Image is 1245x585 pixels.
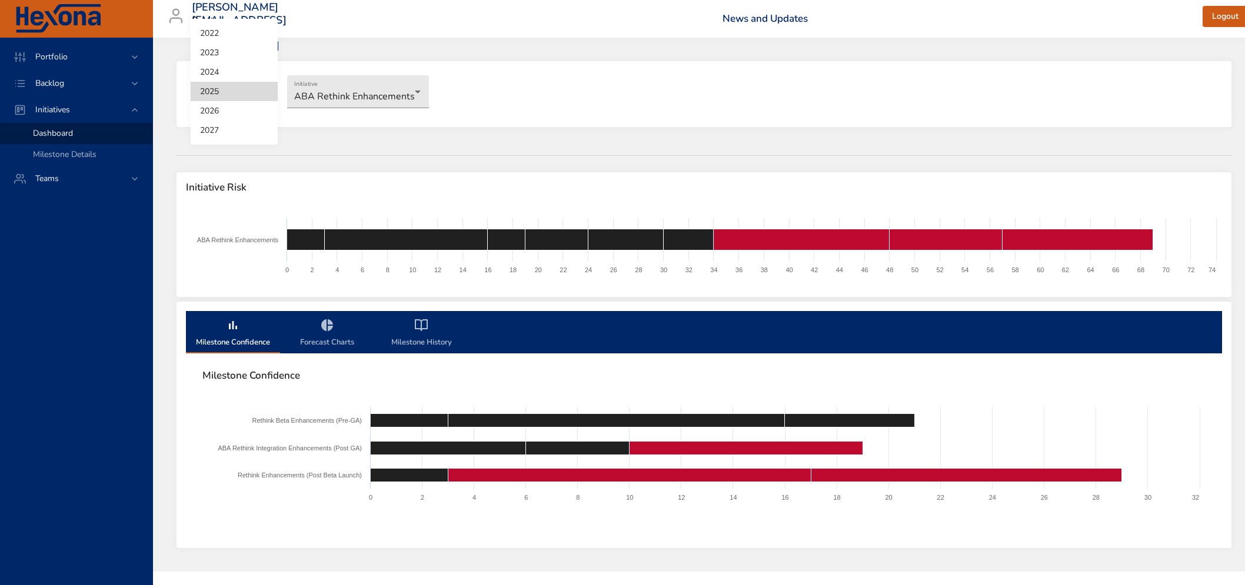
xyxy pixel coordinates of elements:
li: 2024 [191,62,278,82]
li: 2022 [191,24,278,43]
li: 2027 [191,121,278,140]
li: 2025 [191,82,278,101]
li: 2026 [191,101,278,121]
li: 2023 [191,43,278,62]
